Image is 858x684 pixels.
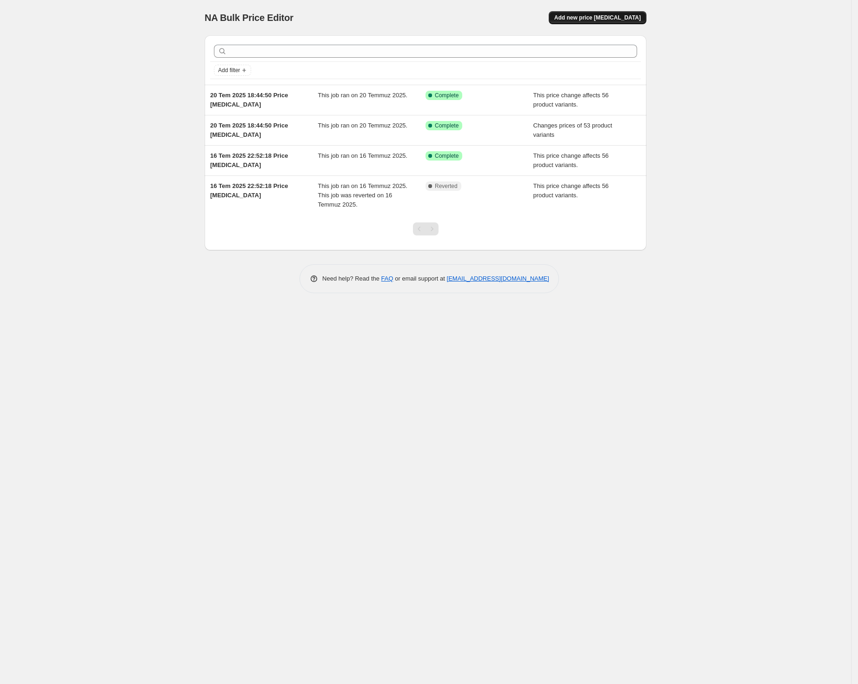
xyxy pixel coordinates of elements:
[318,122,408,129] span: This job ran on 20 Temmuz 2025.
[210,92,288,108] span: 20 Tem 2025 18:44:50 Price [MEDICAL_DATA]
[318,182,408,208] span: This job ran on 16 Temmuz 2025. This job was reverted on 16 Temmuz 2025.
[214,65,251,76] button: Add filter
[549,11,646,24] button: Add new price [MEDICAL_DATA]
[210,182,288,199] span: 16 Tem 2025 22:52:18 Price [MEDICAL_DATA]
[435,92,459,99] span: Complete
[210,122,288,138] span: 20 Tem 2025 18:44:50 Price [MEDICAL_DATA]
[447,275,549,282] a: [EMAIL_ADDRESS][DOMAIN_NAME]
[435,152,459,160] span: Complete
[533,182,609,199] span: This price change affects 56 product variants.
[435,182,458,190] span: Reverted
[318,152,408,159] span: This job ran on 16 Temmuz 2025.
[533,122,612,138] span: Changes prices of 53 product variants
[533,92,609,108] span: This price change affects 56 product variants.
[533,152,609,168] span: This price change affects 56 product variants.
[554,14,641,21] span: Add new price [MEDICAL_DATA]
[210,152,288,168] span: 16 Tem 2025 22:52:18 Price [MEDICAL_DATA]
[322,275,381,282] span: Need help? Read the
[435,122,459,129] span: Complete
[393,275,447,282] span: or email support at
[381,275,393,282] a: FAQ
[318,92,408,99] span: This job ran on 20 Temmuz 2025.
[205,13,293,23] span: NA Bulk Price Editor
[413,222,439,235] nav: Pagination
[218,67,240,74] span: Add filter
